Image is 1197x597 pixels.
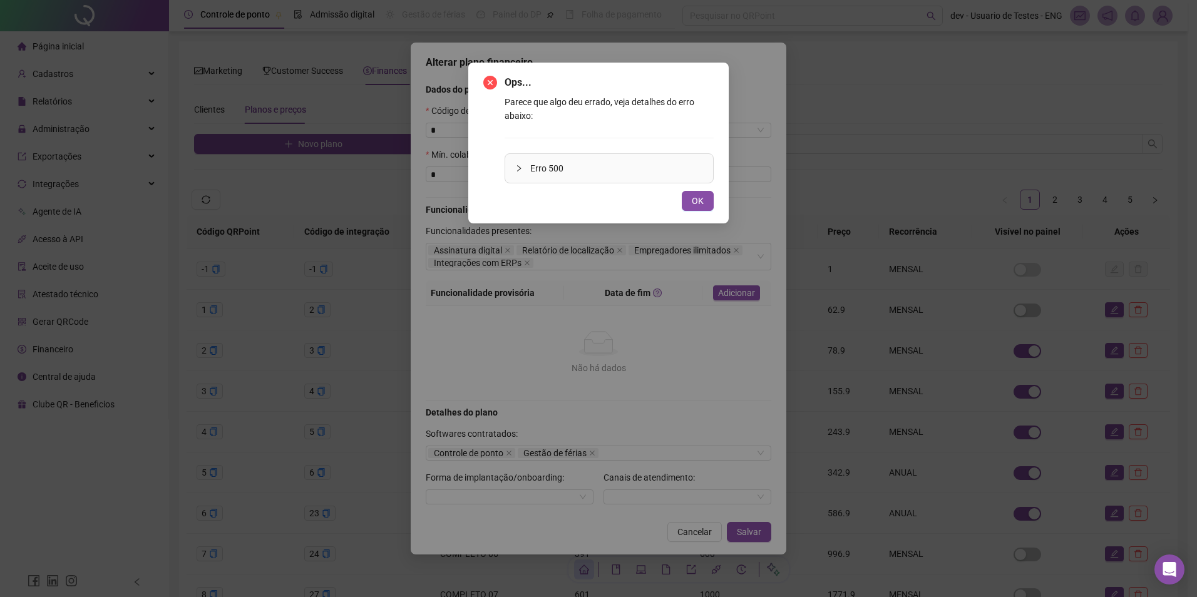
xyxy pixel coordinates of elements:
span: collapsed [515,165,523,172]
div: Erro 500 [505,154,713,183]
span: close-circle [483,76,497,89]
span: Ops... [505,75,714,90]
span: Erro 500 [530,161,703,175]
span: OK [692,194,704,208]
div: Open Intercom Messenger [1154,554,1184,584]
div: Parece que algo deu errado, veja detalhes do erro abaixo: [505,95,714,183]
button: OK [682,191,714,211]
